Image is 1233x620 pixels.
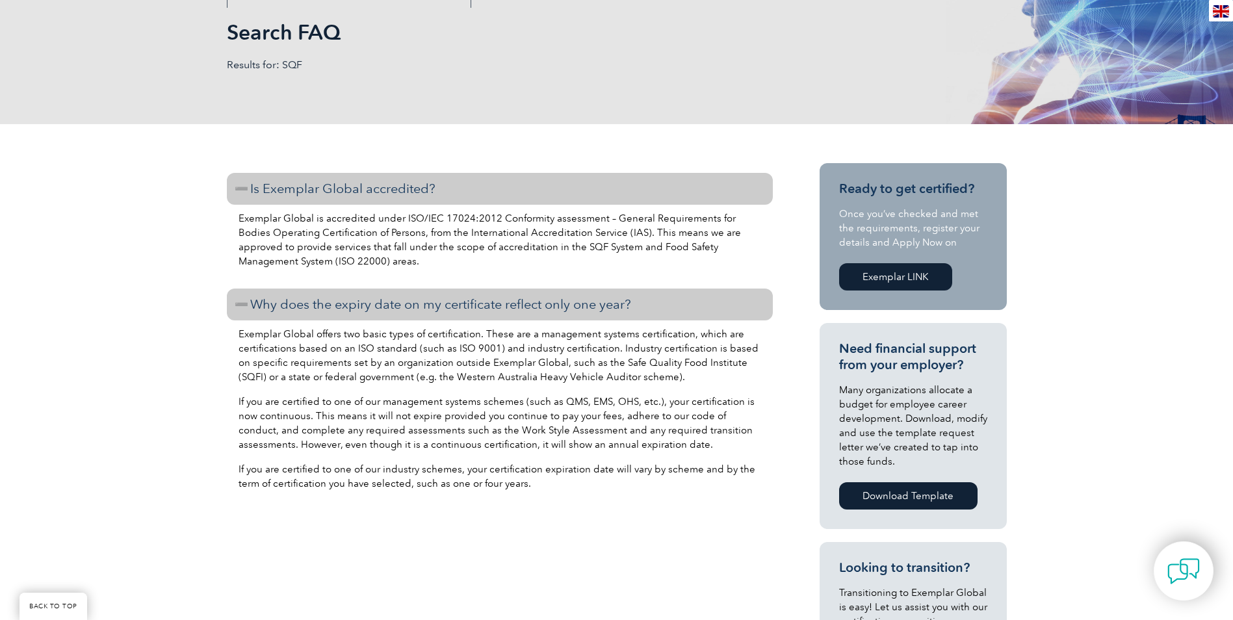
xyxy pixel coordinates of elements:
p: If you are certified to one of our industry schemes, your certification expiration date will vary... [239,462,761,491]
p: Exemplar Global offers two basic types of certification. These are a management systems certifica... [239,327,761,384]
a: Download Template [839,482,978,510]
p: Exemplar Global is accredited under ISO/IEC 17024:2012 Conformity assessment – General Requiremen... [239,211,761,268]
h3: Is Exemplar Global accredited? [227,173,773,205]
h3: Ready to get certified? [839,181,987,197]
a: Exemplar LINK [839,263,952,291]
img: en [1213,5,1229,18]
h3: Looking to transition? [839,560,987,576]
a: BACK TO TOP [19,593,87,620]
h3: Why does the expiry date on my certificate reflect only one year? [227,289,773,320]
p: Many organizations allocate a budget for employee career development. Download, modify and use th... [839,383,987,469]
h1: Search FAQ [227,19,726,45]
p: Once you’ve checked and met the requirements, register your details and Apply Now on [839,207,987,250]
img: contact-chat.png [1167,555,1200,588]
p: If you are certified to one of our management systems schemes (such as QMS, EMS, OHS, etc.), your... [239,394,761,452]
h3: Need financial support from your employer? [839,341,987,373]
p: Results for: SQF [227,58,617,72]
